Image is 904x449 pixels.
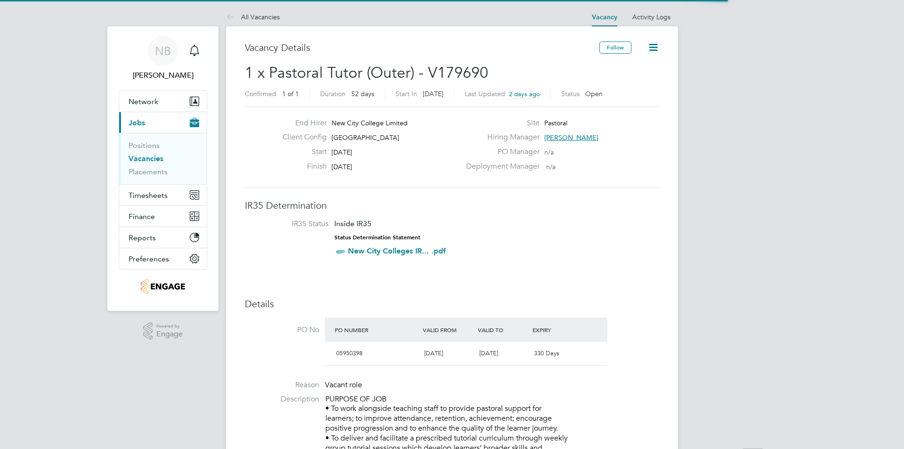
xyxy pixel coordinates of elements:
[544,148,554,156] span: n/a
[546,163,556,171] span: n/a
[599,41,631,54] button: Follow
[129,191,168,200] span: Timesheets
[245,41,599,54] h3: Vacancy Details
[544,133,598,142] span: [PERSON_NAME]
[585,90,603,98] span: Open
[460,118,540,128] label: Site
[423,90,444,98] span: [DATE]
[331,119,408,127] span: New City College Limited
[119,36,207,81] a: NB[PERSON_NAME]
[334,234,420,241] strong: Status Determination Statement
[129,254,169,263] span: Preferences
[420,321,476,338] div: Valid From
[129,118,145,127] span: Jobs
[119,185,207,205] button: Timesheets
[530,321,585,338] div: Expiry
[245,90,276,98] label: Confirmed
[331,148,352,156] span: [DATE]
[245,380,319,390] label: Reason
[460,162,540,171] label: Deployment Manager
[331,133,399,142] span: [GEOGRAPHIC_DATA]
[129,212,155,221] span: Finance
[275,162,327,171] label: Finish
[476,321,531,338] div: Valid To
[129,154,163,163] a: Vacancies
[465,90,505,98] label: Last Updated
[245,199,659,212] h3: IR35 Determination
[129,167,168,176] a: Placements
[156,322,183,330] span: Powered by
[424,349,443,357] span: [DATE]
[245,325,319,335] label: PO No
[334,219,371,228] span: Inside IR35
[226,13,280,21] a: All Vacancies
[119,133,207,184] div: Jobs
[561,90,580,98] label: Status
[592,13,617,21] a: Vacancy
[156,330,183,338] span: Engage
[254,219,329,229] label: IR35 Status
[632,13,670,21] a: Activity Logs
[534,349,559,357] span: 330 Days
[351,90,374,98] span: 52 days
[245,394,319,404] label: Description
[320,90,346,98] label: Duration
[155,45,171,57] span: NB
[325,380,362,390] span: Vacant role
[129,233,156,242] span: Reports
[509,90,540,98] span: 2 days ago
[275,118,327,128] label: End Hirer
[245,298,659,310] h3: Details
[544,119,567,127] span: Pastoral
[119,206,207,227] button: Finance
[336,349,363,357] span: 05950398
[275,132,327,142] label: Client Config
[460,132,540,142] label: Hiring Manager
[119,279,207,294] a: Go to home page
[107,26,218,311] nav: Main navigation
[348,246,446,255] a: New City Colleges IR... .pdf
[119,248,207,269] button: Preferences
[275,147,327,157] label: Start
[119,112,207,133] button: Jobs
[141,279,185,294] img: jambo-logo-retina.png
[282,90,299,98] span: 1 of 1
[129,97,158,106] span: Network
[129,141,160,150] a: Positions
[460,147,540,157] label: PO Manager
[119,227,207,248] button: Reports
[119,91,207,112] button: Network
[245,64,488,82] span: 1 x Pastoral Tutor (Outer) - V179690
[119,70,207,81] span: Nick Briant
[479,349,498,357] span: [DATE]
[332,321,420,338] div: PO Number
[331,163,352,171] span: [DATE]
[395,90,417,98] label: Start In
[143,322,183,340] a: Powered byEngage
